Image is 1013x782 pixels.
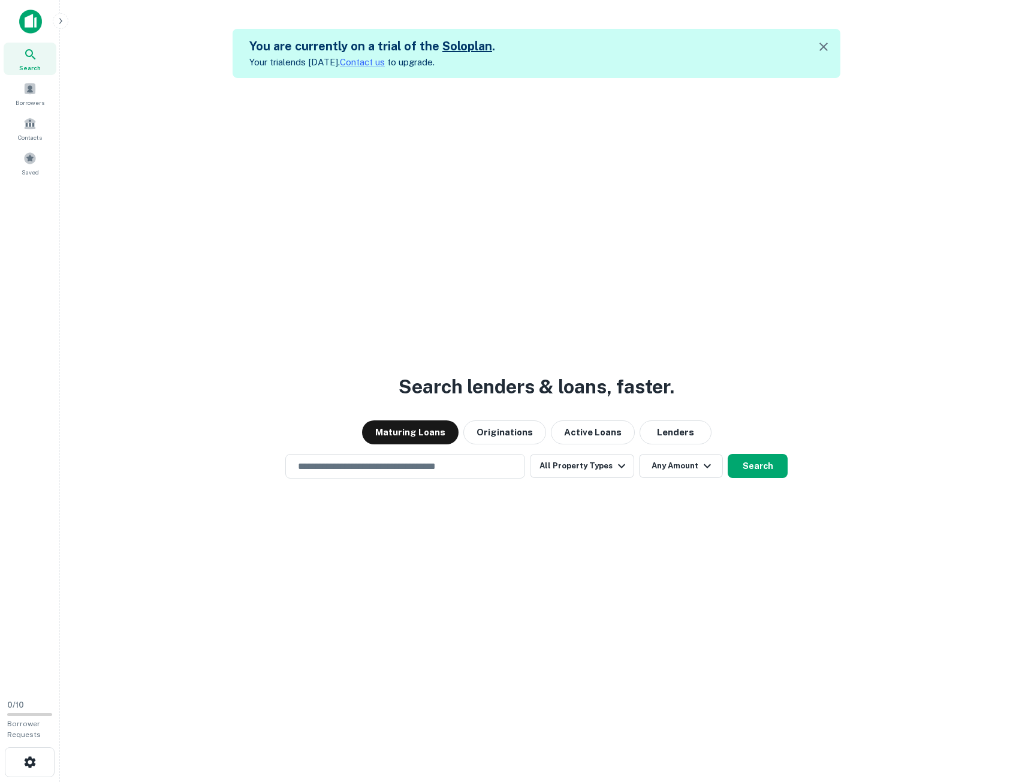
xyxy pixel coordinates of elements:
[399,372,674,401] h3: Search lenders & loans, faster.
[7,720,41,739] span: Borrower Requests
[22,167,39,177] span: Saved
[551,420,635,444] button: Active Loans
[4,147,56,179] a: Saved
[463,420,546,444] button: Originations
[639,454,723,478] button: Any Amount
[19,63,41,73] span: Search
[4,112,56,145] a: Contacts
[18,133,42,142] span: Contacts
[4,77,56,110] a: Borrowers
[362,420,459,444] button: Maturing Loans
[16,98,44,107] span: Borrowers
[340,57,385,67] a: Contact us
[7,700,24,709] span: 0 / 10
[640,420,711,444] button: Lenders
[19,10,42,34] img: capitalize-icon.png
[249,55,495,70] p: Your trial ends [DATE]. to upgrade.
[728,454,788,478] button: Search
[442,39,492,53] a: Soloplan
[530,454,634,478] button: All Property Types
[249,37,495,55] h5: You are currently on a trial of the .
[4,43,56,75] a: Search
[953,648,1013,705] iframe: Chat Widget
